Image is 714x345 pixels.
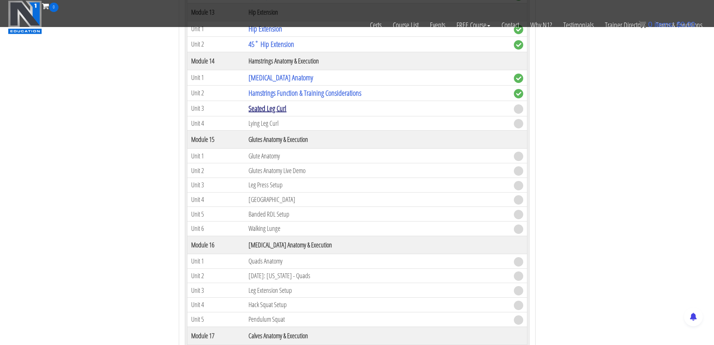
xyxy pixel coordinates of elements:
[677,20,695,29] bdi: 0.00
[187,36,245,52] td: Unit 2
[187,116,245,131] td: Unit 4
[248,39,294,49] a: 45˚ Hip Extension
[187,268,245,283] td: Unit 2
[187,207,245,221] td: Unit 5
[245,254,510,268] td: Quads Anatomy
[245,52,510,70] th: Hamstrings Anatomy & Execution
[451,12,496,38] a: FREE Course
[245,149,510,163] td: Glute Anatomy
[639,21,646,28] img: icon11.png
[42,1,58,11] a: 0
[387,12,424,38] a: Course List
[245,131,510,149] th: Glutes Anatomy & Execution
[650,12,708,38] a: Terms & Conditions
[514,89,523,98] span: complete
[514,74,523,83] span: complete
[248,88,361,98] a: Hamstrings Function & Training Considerations
[245,312,510,327] td: Pendulum Squat
[245,221,510,236] td: Walking Lunge
[187,178,245,192] td: Unit 3
[187,221,245,236] td: Unit 6
[364,12,387,38] a: Certs
[187,101,245,116] td: Unit 3
[558,12,599,38] a: Testimonials
[424,12,451,38] a: Events
[245,268,510,283] td: [DATE]: [US_STATE] - Quads
[245,163,510,178] td: Glutes Anatomy Live Demo
[514,40,523,50] span: complete
[187,163,245,178] td: Unit 2
[49,3,58,12] span: 0
[245,298,510,312] td: Hack Squat Setup
[639,20,695,29] a: 0 items: $0.00
[599,12,650,38] a: Trainer Directory
[248,103,286,113] a: Seated Leg Curl
[525,12,558,38] a: Why N1?
[187,298,245,312] td: Unit 4
[187,312,245,327] td: Unit 5
[187,254,245,268] td: Unit 1
[245,192,510,207] td: [GEOGRAPHIC_DATA]
[187,52,245,70] th: Module 14
[245,283,510,298] td: Leg Extension Setup
[187,236,245,254] th: Module 16
[496,12,525,38] a: Contact
[245,207,510,221] td: Banded RDL Setup
[677,20,681,29] span: $
[248,72,313,83] a: [MEDICAL_DATA] Anatomy
[245,236,510,254] th: [MEDICAL_DATA] Anatomy & Execution
[648,20,652,29] span: 0
[187,149,245,163] td: Unit 1
[187,70,245,85] td: Unit 1
[187,327,245,345] th: Module 17
[245,327,510,345] th: Calves Anatomy & Execution
[187,85,245,101] td: Unit 2
[187,131,245,149] th: Module 15
[187,192,245,207] td: Unit 4
[8,0,42,34] img: n1-education
[654,20,674,29] span: items:
[245,178,510,192] td: Leg Press Setup
[187,283,245,298] td: Unit 3
[245,116,510,131] td: Lying Leg Curl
